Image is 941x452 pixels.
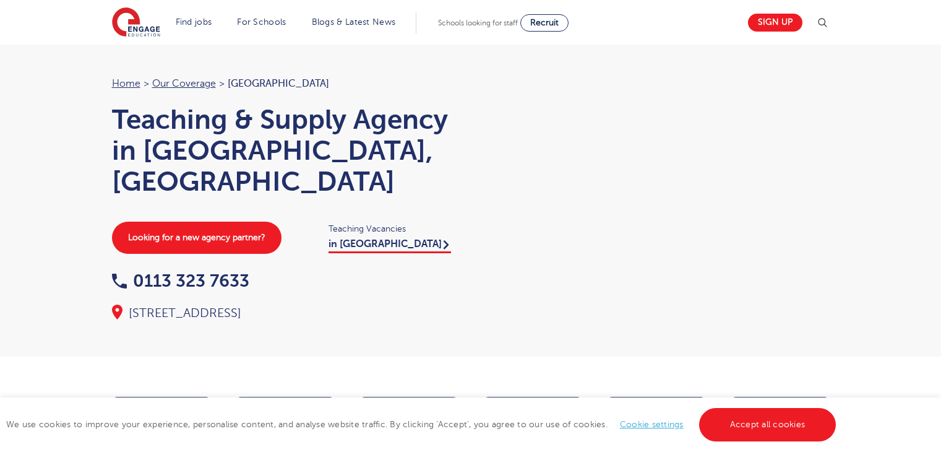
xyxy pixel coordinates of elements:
div: [STREET_ADDRESS] [112,305,458,322]
span: Teaching Vacancies [329,222,458,236]
nav: breadcrumb [112,76,458,92]
a: Looking for a new agency partner? [112,222,281,254]
span: > [219,78,225,89]
a: 0113 323 7633 [112,271,249,290]
span: [GEOGRAPHIC_DATA] [228,78,329,89]
a: Our coverage [152,78,216,89]
a: Accept all cookies [699,408,836,441]
a: Blogs & Latest News [312,17,396,27]
span: Recruit [530,18,559,27]
span: Schools looking for staff [438,19,518,27]
a: Sign up [748,14,802,32]
a: Home [112,78,140,89]
img: Engage Education [112,7,160,38]
a: Recruit [520,14,569,32]
a: For Schools [237,17,286,27]
a: Find jobs [176,17,212,27]
a: in [GEOGRAPHIC_DATA] [329,238,451,253]
h1: Teaching & Supply Agency in [GEOGRAPHIC_DATA], [GEOGRAPHIC_DATA] [112,104,458,197]
span: We use cookies to improve your experience, personalise content, and analyse website traffic. By c... [6,420,839,429]
span: > [144,78,149,89]
a: Cookie settings [620,420,684,429]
